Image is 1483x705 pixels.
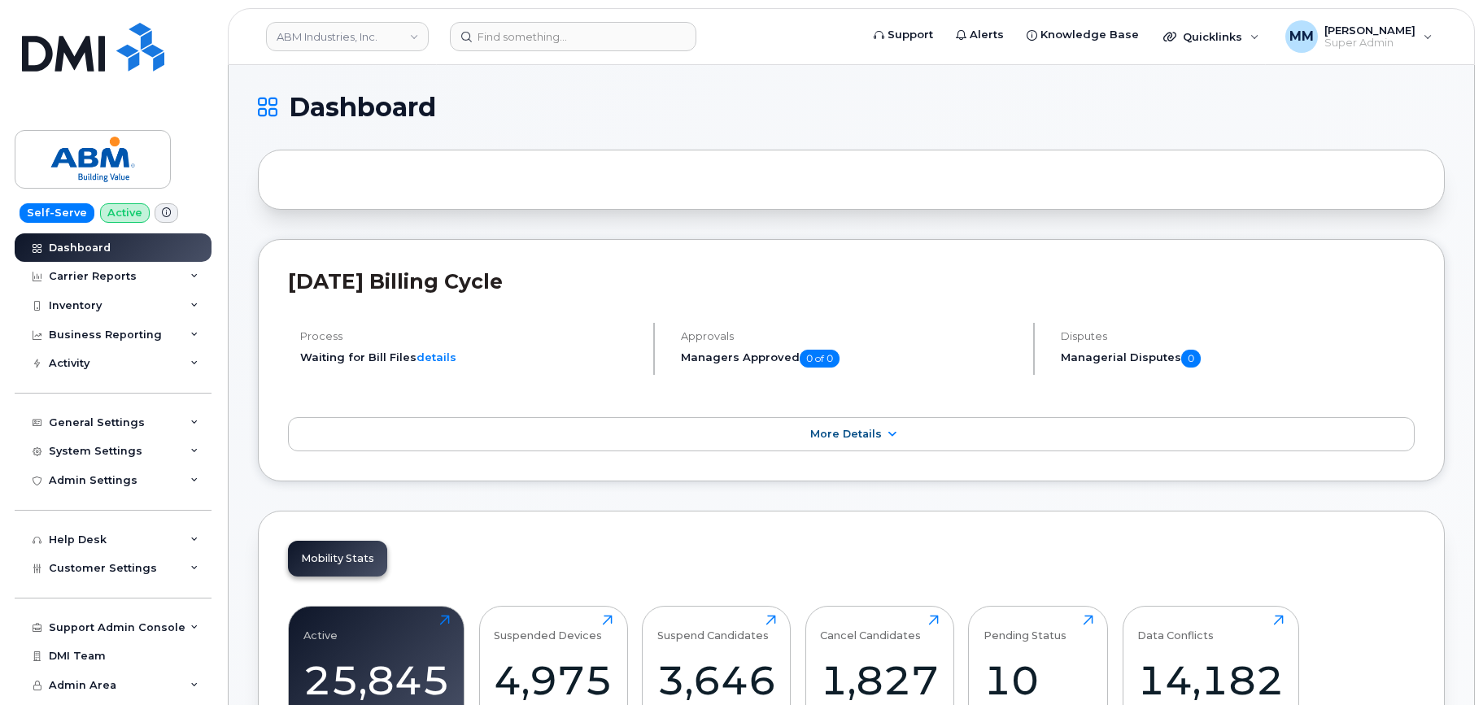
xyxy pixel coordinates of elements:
h4: Approvals [681,330,1020,342]
div: 3,646 [657,656,776,704]
h4: Process [300,330,639,342]
div: Suspended Devices [494,615,602,642]
div: 10 [984,656,1093,704]
div: Suspend Candidates [657,615,769,642]
h5: Managers Approved [681,350,1020,368]
span: More Details [810,428,882,440]
div: Cancel Candidates [820,615,921,642]
span: 0 of 0 [800,350,840,368]
span: Dashboard [289,95,436,120]
div: 1,827 [820,656,939,704]
li: Waiting for Bill Files [300,350,639,365]
h4: Disputes [1061,330,1415,342]
a: details [417,350,456,363]
h5: Managerial Disputes [1061,350,1415,368]
span: 0 [1181,350,1201,368]
div: 4,975 [494,656,613,704]
div: Pending Status [984,615,1066,642]
h2: [DATE] Billing Cycle [288,269,1415,294]
div: Data Conflicts [1137,615,1214,642]
div: 25,845 [303,656,450,704]
div: 14,182 [1137,656,1284,704]
div: Active [303,615,338,642]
